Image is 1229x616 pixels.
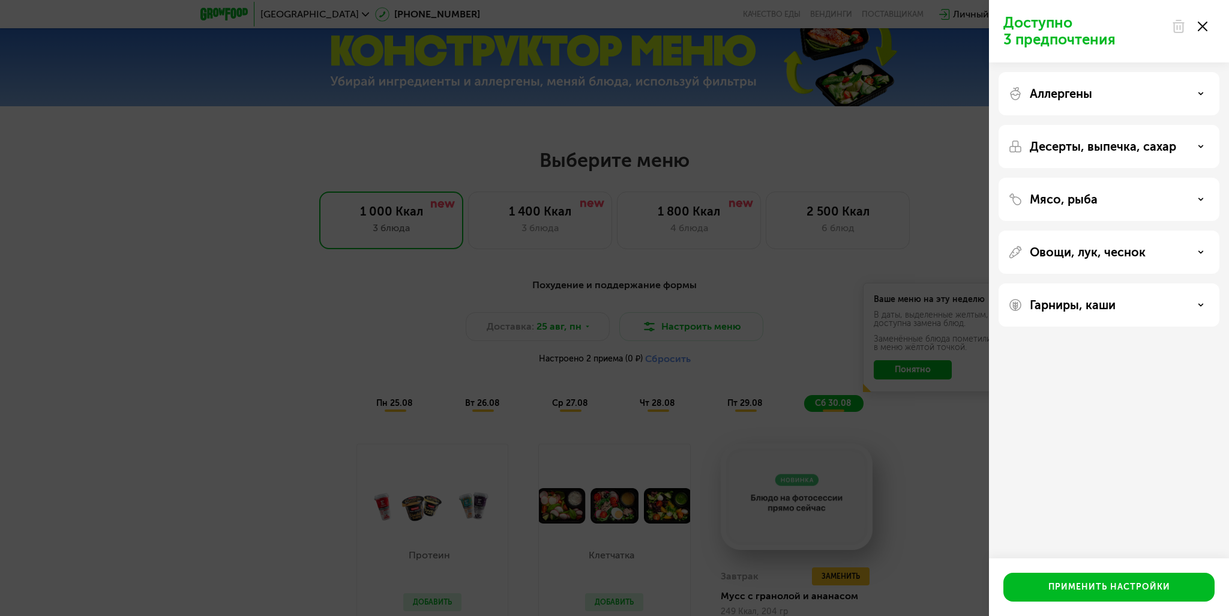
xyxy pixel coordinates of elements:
p: Овощи, лук, чеснок [1030,245,1146,259]
p: Десерты, выпечка, сахар [1030,139,1176,154]
p: Аллергены [1030,86,1092,101]
div: Применить настройки [1048,581,1170,593]
p: Доступно 3 предпочтения [1003,14,1164,48]
p: Гарниры, каши [1030,298,1116,312]
p: Мясо, рыба [1030,192,1098,207]
button: Применить настройки [1003,573,1215,602]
